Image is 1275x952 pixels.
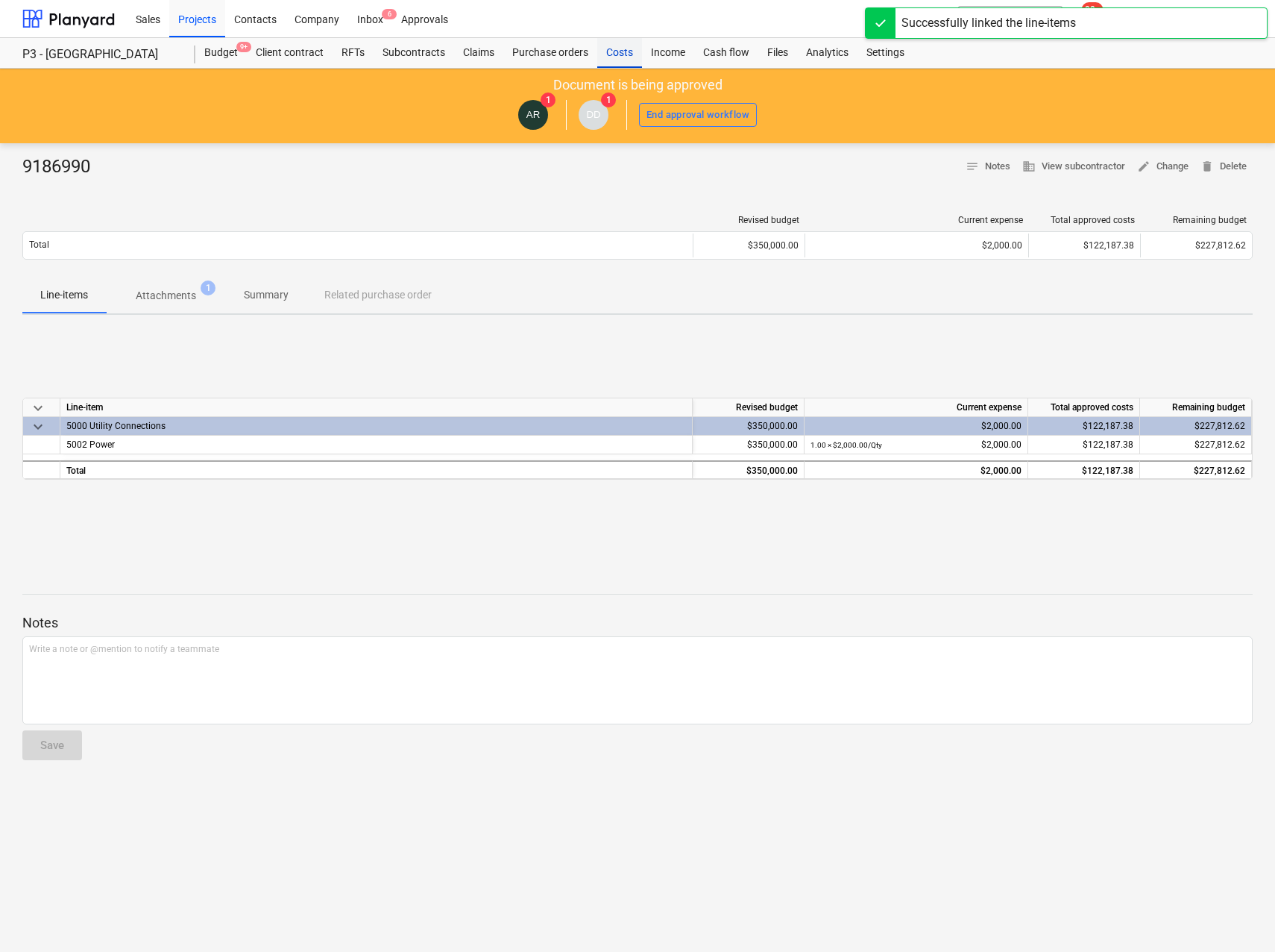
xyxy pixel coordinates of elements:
[195,38,247,68] div: Budget
[518,100,548,130] div: Andrew Ross
[22,614,1253,632] p: Notes
[22,155,102,179] div: 9186990
[553,76,722,94] p: Document is being approved
[382,9,397,19] span: 6
[1083,439,1133,450] span: $122,187.38
[1140,460,1252,479] div: $227,812.62
[29,239,49,251] p: Total
[201,281,215,295] span: 1
[811,240,1022,251] div: $2,000.00
[1016,155,1131,178] button: View subcontractor
[66,417,686,435] div: 5000 Utility Connections
[1194,155,1253,178] button: Delete
[797,38,857,68] a: Analytics
[29,399,47,417] span: keyboard_arrow_down
[1028,417,1140,436] div: $122,187.38
[526,109,541,120] span: AR
[136,288,196,304] p: Attachments
[597,38,642,68] a: Costs
[1022,158,1125,175] span: View subcontractor
[810,441,882,449] small: 1.00 × $2,000.00 / Qty
[195,38,247,68] a: Budget9+
[236,42,251,52] span: 9+
[966,158,1010,175] span: Notes
[693,234,805,257] div: $350,000.00
[693,460,805,479] div: $350,000.00
[693,417,805,436] div: $350,000.00
[22,47,177,63] div: P3 - [GEOGRAPHIC_DATA]
[1137,160,1150,173] span: edit
[601,93,616,107] span: 1
[541,93,555,107] span: 1
[810,417,1021,436] div: $2,000.00
[1200,160,1214,173] span: delete
[1137,158,1189,175] span: Change
[333,38,374,68] a: RFTs
[244,287,289,303] p: Summary
[857,38,913,68] a: Settings
[579,100,608,130] div: Damian Dalgleish
[60,460,693,479] div: Total
[1195,240,1246,251] span: $227,812.62
[1147,215,1247,225] div: Remaining budget
[693,436,805,454] div: $350,000.00
[1022,160,1036,173] span: business
[1131,155,1194,178] button: Change
[374,38,454,68] a: Subcontracts
[66,439,115,450] span: 5002 Power
[810,462,1021,480] div: $2,000.00
[639,103,757,127] button: End approval workflow
[247,38,333,68] a: Client contract
[810,436,1021,454] div: $2,000.00
[1194,439,1245,450] span: $227,812.62
[1028,460,1140,479] div: $122,187.38
[960,155,1016,178] button: Notes
[1140,398,1252,417] div: Remaining budget
[1028,398,1140,417] div: Total approved costs
[811,215,1023,225] div: Current expense
[40,287,88,303] p: Line-items
[642,38,694,68] a: Income
[1028,234,1140,257] div: $122,187.38
[1200,158,1247,175] span: Delete
[1140,417,1252,436] div: $227,812.62
[699,215,799,225] div: Revised budget
[805,398,1028,417] div: Current expense
[758,38,797,68] a: Files
[646,107,749,124] div: End approval workflow
[694,38,758,68] a: Cash flow
[693,398,805,417] div: Revised budget
[586,109,600,120] span: DD
[454,38,503,68] a: Claims
[966,160,979,173] span: notes
[29,418,47,436] span: keyboard_arrow_down
[901,14,1076,32] div: Successfully linked the line-items
[1035,215,1135,225] div: Total approved costs
[503,38,597,68] a: Purchase orders
[60,398,693,417] div: Line-item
